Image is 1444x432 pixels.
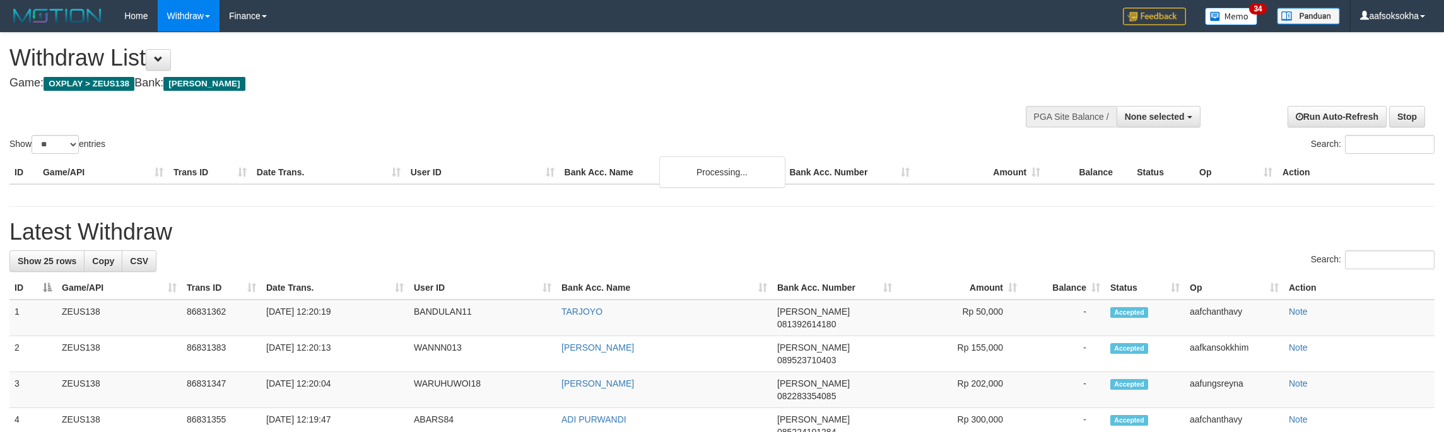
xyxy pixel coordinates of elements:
td: - [1022,300,1105,336]
td: ZEUS138 [57,372,182,408]
img: MOTION_logo.png [9,6,105,25]
img: panduan.png [1277,8,1340,25]
td: aafkansokkhim [1185,336,1284,372]
a: [PERSON_NAME] [561,342,634,353]
a: TARJOYO [561,306,602,317]
a: [PERSON_NAME] [561,378,634,388]
span: Accepted [1110,343,1148,354]
span: Copy 081392614180 to clipboard [777,319,836,329]
button: None selected [1117,106,1200,127]
a: Run Auto-Refresh [1288,106,1387,127]
th: Game/API: activate to sort column ascending [57,276,182,300]
th: Date Trans.: activate to sort column ascending [261,276,409,300]
td: 3 [9,372,57,408]
th: User ID [406,161,560,184]
span: OXPLAY > ZEUS138 [44,77,134,91]
label: Show entries [9,135,105,154]
td: 2 [9,336,57,372]
th: Date Trans. [252,161,406,184]
th: ID [9,161,38,184]
th: Bank Acc. Name [560,161,785,184]
td: - [1022,372,1105,408]
td: WARUHUWOI18 [409,372,556,408]
span: Accepted [1110,307,1148,318]
span: Copy 082283354085 to clipboard [777,391,836,401]
th: Trans ID [168,161,252,184]
th: Action [1284,276,1435,300]
td: aafungsreyna [1185,372,1284,408]
th: Op [1194,161,1277,184]
td: [DATE] 12:20:13 [261,336,409,372]
span: [PERSON_NAME] [777,342,850,353]
td: Rp 202,000 [897,372,1022,408]
a: CSV [122,250,156,272]
td: aafchanthavy [1185,300,1284,336]
img: Button%20Memo.svg [1205,8,1258,25]
th: Status: activate to sort column ascending [1105,276,1185,300]
span: 34 [1249,3,1266,15]
th: Bank Acc. Name: activate to sort column ascending [556,276,772,300]
label: Search: [1311,250,1435,269]
td: Rp 50,000 [897,300,1022,336]
th: Balance: activate to sort column ascending [1022,276,1105,300]
td: [DATE] 12:20:04 [261,372,409,408]
span: Copy [92,256,114,266]
span: None selected [1125,112,1185,122]
span: Copy 089523710403 to clipboard [777,355,836,365]
input: Search: [1345,135,1435,154]
a: Copy [84,250,122,272]
span: Accepted [1110,415,1148,426]
th: Op: activate to sort column ascending [1185,276,1284,300]
th: Balance [1045,161,1132,184]
td: - [1022,336,1105,372]
div: Processing... [659,156,785,188]
span: Accepted [1110,379,1148,390]
span: [PERSON_NAME] [777,414,850,424]
label: Search: [1311,135,1435,154]
td: BANDULAN11 [409,300,556,336]
th: Amount [915,161,1045,184]
th: Status [1132,161,1194,184]
th: Game/API [38,161,168,184]
td: ZEUS138 [57,300,182,336]
a: Show 25 rows [9,250,85,272]
h1: Withdraw List [9,45,950,71]
td: 86831383 [182,336,261,372]
td: 86831362 [182,300,261,336]
a: Note [1289,306,1308,317]
th: Bank Acc. Number [784,161,915,184]
input: Search: [1345,250,1435,269]
span: [PERSON_NAME] [777,378,850,388]
span: [PERSON_NAME] [777,306,850,317]
a: Note [1289,342,1308,353]
h1: Latest Withdraw [9,219,1435,245]
th: User ID: activate to sort column ascending [409,276,556,300]
a: Stop [1389,106,1425,127]
span: CSV [130,256,148,266]
a: Note [1289,414,1308,424]
td: ZEUS138 [57,336,182,372]
th: Amount: activate to sort column ascending [897,276,1022,300]
td: [DATE] 12:20:19 [261,300,409,336]
th: Bank Acc. Number: activate to sort column ascending [772,276,897,300]
a: Note [1289,378,1308,388]
td: Rp 155,000 [897,336,1022,372]
td: 86831347 [182,372,261,408]
td: WANNN013 [409,336,556,372]
td: 1 [9,300,57,336]
select: Showentries [32,135,79,154]
th: Action [1277,161,1435,184]
th: Trans ID: activate to sort column ascending [182,276,261,300]
h4: Game: Bank: [9,77,950,90]
span: Show 25 rows [18,256,76,266]
div: PGA Site Balance / [1026,106,1117,127]
span: [PERSON_NAME] [163,77,245,91]
a: ADI PURWANDI [561,414,626,424]
img: Feedback.jpg [1123,8,1186,25]
th: ID: activate to sort column descending [9,276,57,300]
